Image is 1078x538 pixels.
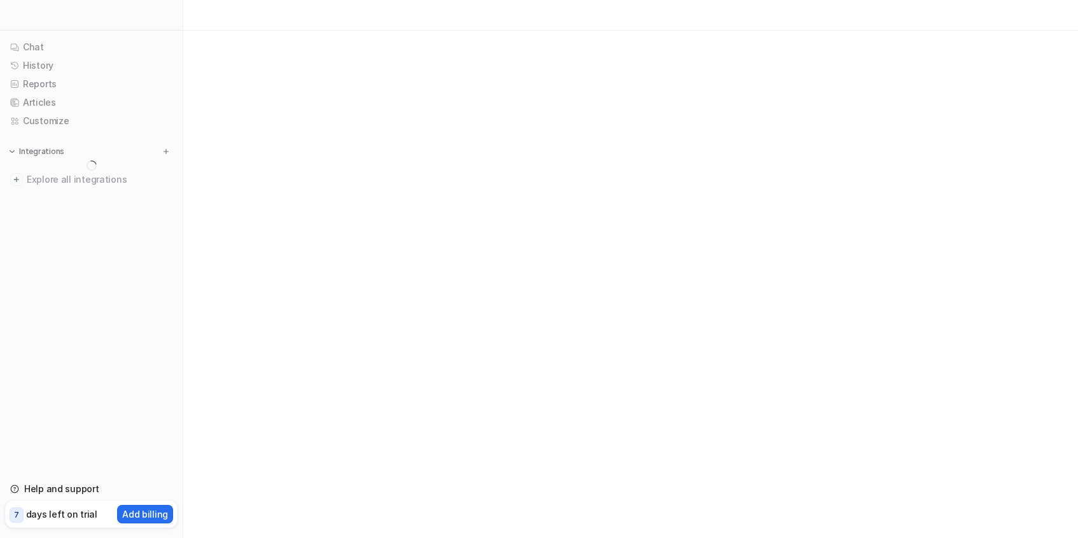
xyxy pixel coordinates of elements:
a: Chat [5,38,178,56]
img: menu_add.svg [162,147,171,156]
p: Add billing [122,507,168,521]
a: History [5,57,178,74]
a: Help and support [5,480,178,498]
a: Articles [5,94,178,111]
img: explore all integrations [10,173,23,186]
p: 7 [14,509,19,521]
img: expand menu [8,147,17,156]
a: Reports [5,75,178,93]
p: days left on trial [26,507,97,521]
button: Integrations [5,145,68,158]
p: Integrations [19,146,64,157]
span: Explore all integrations [27,169,172,190]
button: Add billing [117,505,173,523]
a: Explore all integrations [5,171,178,188]
a: Customize [5,112,178,130]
